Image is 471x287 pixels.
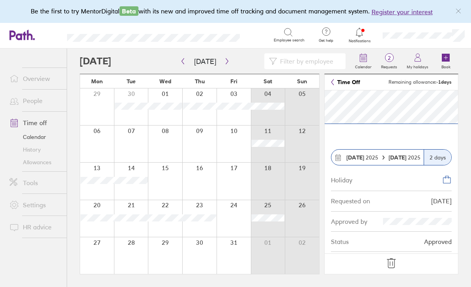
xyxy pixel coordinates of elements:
a: People [3,93,67,109]
strong: [DATE] [346,154,364,161]
button: Register your interest [372,7,433,17]
div: Search [261,31,281,38]
a: Time off [3,115,67,131]
span: Tue [127,78,136,84]
span: Employee search [274,38,305,43]
a: Book [433,49,458,74]
a: My holidays [402,49,433,74]
span: Wed [159,78,171,84]
span: Get help [313,38,339,43]
span: Thu [195,78,205,84]
div: Be the first to try MentorDigital with its new and improved time off tracking and document manage... [31,6,441,17]
label: Calendar [350,62,376,69]
div: Approved by [331,218,367,225]
span: Notifications [347,39,372,43]
div: [DATE] [431,197,452,204]
a: HR advice [3,219,67,235]
a: Allowances [3,156,67,169]
a: Notifications [347,27,372,43]
span: 2 [376,55,402,61]
a: 2Requests [376,49,402,74]
div: 2 days [424,150,451,165]
span: Sat [264,78,272,84]
label: Requests [376,62,402,69]
a: Calendar [350,49,376,74]
a: Tools [3,175,67,191]
span: Beta [120,6,138,16]
span: 2025 [389,154,421,161]
span: Fri [230,78,237,84]
input: Filter by employee [277,54,341,69]
span: Remaining allowance: [389,79,452,85]
div: Requested on [331,197,370,204]
strong: [DATE] [389,154,408,161]
button: [DATE] [188,55,222,68]
div: Approved [424,238,452,245]
span: 2025 [346,154,378,161]
label: Book [437,62,455,69]
label: My holidays [402,62,433,69]
a: History [3,143,67,156]
strong: -1 days [436,79,452,85]
span: Mon [91,78,103,84]
a: Time Off [331,79,360,85]
a: Settings [3,197,67,213]
span: Sun [297,78,307,84]
a: Overview [3,71,67,86]
div: Holiday [331,175,352,184]
div: Status [331,238,349,245]
a: Calendar [3,131,67,143]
